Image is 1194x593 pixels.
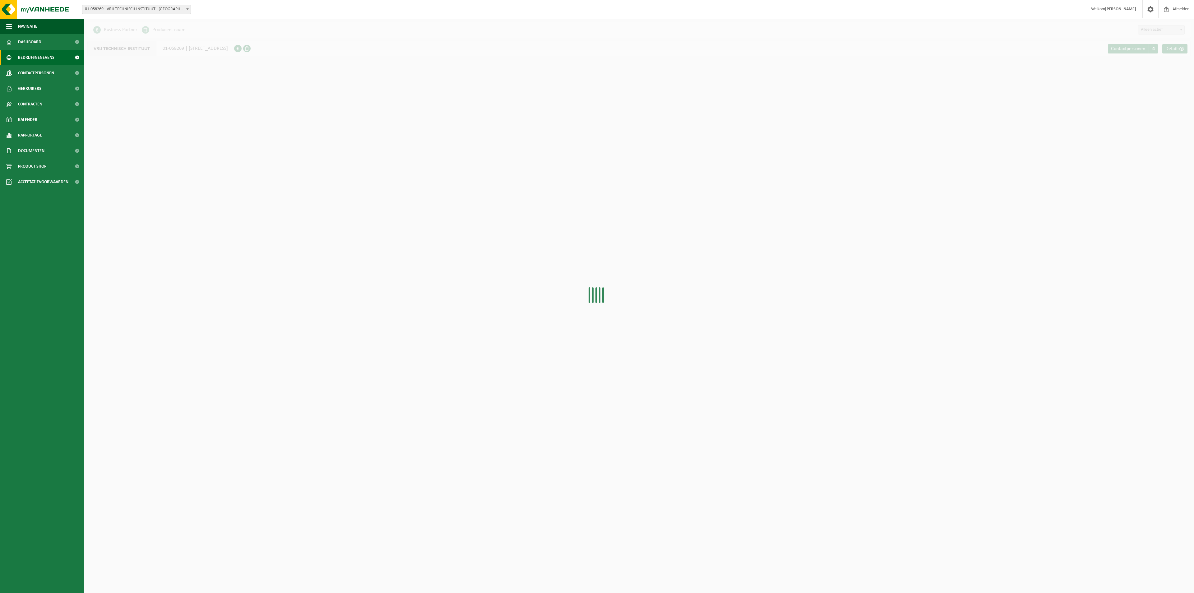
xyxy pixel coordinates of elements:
[18,65,54,81] span: Contactpersonen
[18,143,44,159] span: Documenten
[18,96,42,112] span: Contracten
[1149,44,1158,53] span: 4
[82,5,191,14] span: 01-058269 - VRIJ TECHNISCH INSTITUUT - BRUGGE
[18,174,68,190] span: Acceptatievoorwaarden
[87,41,156,56] span: VRIJ TECHNISCH INSTITUUT
[18,159,46,174] span: Product Shop
[87,41,234,56] div: 01-058269 | [STREET_ADDRESS]
[1108,44,1158,53] a: Contactpersonen 4
[93,25,137,35] li: Business Partner
[1111,46,1145,51] span: Contactpersonen
[1138,25,1184,34] span: Alleen actief
[18,34,41,50] span: Dashboard
[1105,7,1136,12] strong: [PERSON_NAME]
[1162,44,1187,53] a: Details
[1138,25,1185,35] span: Alleen actief
[18,19,37,34] span: Navigatie
[18,127,42,143] span: Rapportage
[18,81,41,96] span: Gebruikers
[142,25,186,35] li: Producent naam
[1165,46,1179,51] span: Details
[18,50,54,65] span: Bedrijfsgegevens
[18,112,37,127] span: Kalender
